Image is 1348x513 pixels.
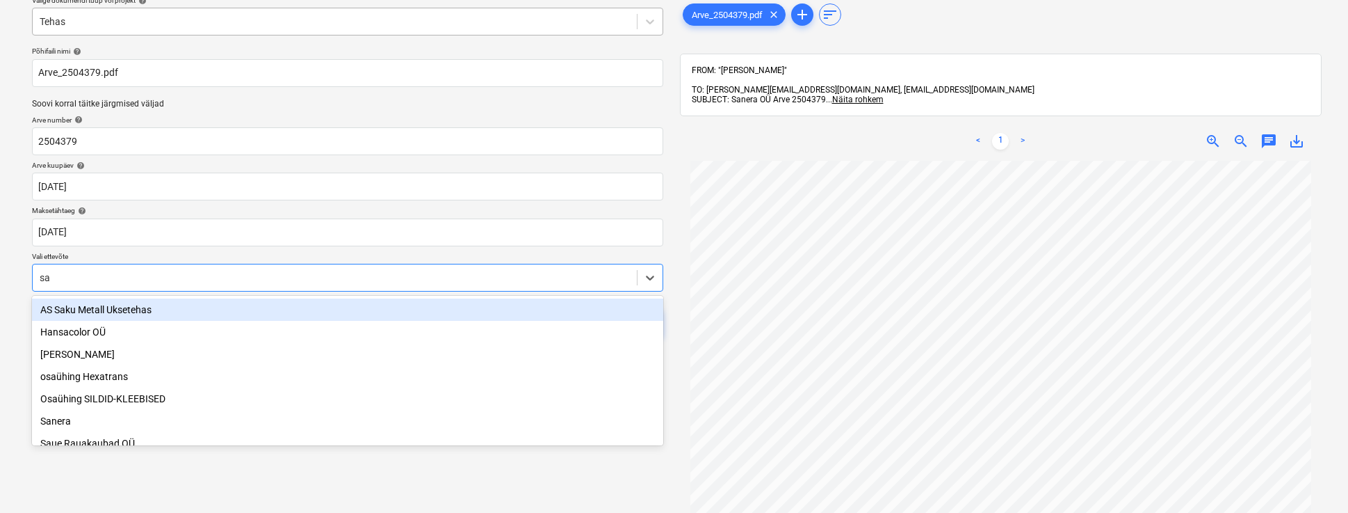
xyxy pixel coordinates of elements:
div: Віджет чату [1278,446,1348,513]
p: Soovi korral täitke järgmised väljad [32,98,663,110]
span: SUBJECT: Sanera OÜ Arve 2504379 [692,95,826,104]
span: help [70,47,81,56]
span: sort [822,6,838,23]
input: Arve number [32,127,663,155]
a: Next page [1014,133,1031,150]
span: Näita rohkem [832,95,884,104]
a: Previous page [970,133,986,150]
span: zoom_in [1205,133,1221,150]
input: Arve kuupäeva pole määratud. [32,173,663,200]
iframe: Chat Widget [1278,446,1348,513]
span: FROM: "[PERSON_NAME]" [692,65,787,75]
span: add [794,6,811,23]
span: ... [826,95,884,104]
div: Hansacolor OÜ [32,321,663,343]
div: Saue Rauakaubad OÜ [32,432,663,455]
div: Marat Saddarov [32,343,663,365]
span: zoom_out [1233,133,1249,150]
span: save_alt [1288,133,1305,150]
div: Arve kuupäev [32,161,663,170]
a: Page 1 is your current page [992,133,1009,150]
div: osaühing Hexatrans [32,365,663,388]
div: Arve number [32,116,663,125]
span: clear [765,6,782,23]
p: Vali ettevõte [32,252,663,264]
span: Arve_2504379.pdf [683,10,771,20]
div: Sanera [32,410,663,432]
div: Osaühing SILDID-KLEEBISED [32,388,663,410]
div: Arve_2504379.pdf [683,3,786,26]
span: help [72,116,83,124]
span: help [75,207,86,215]
div: Maksetähtaeg [32,206,663,215]
input: Põhifaili nimi [32,59,663,87]
div: AS Saku Metall Uksetehas [32,299,663,321]
span: TO: [PERSON_NAME][EMAIL_ADDRESS][DOMAIN_NAME], [EMAIL_ADDRESS][DOMAIN_NAME] [692,85,1034,95]
input: Tähtaega pole määratud [32,219,663,246]
span: chat [1260,133,1277,150]
div: [PERSON_NAME] [32,343,663,365]
span: help [74,161,85,170]
div: Põhifaili nimi [32,47,663,56]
